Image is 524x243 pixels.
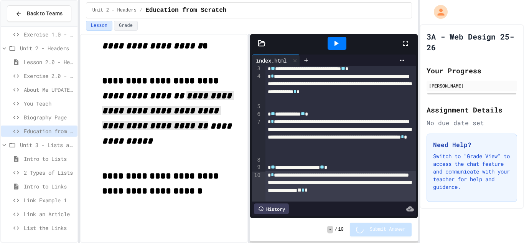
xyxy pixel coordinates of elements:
[24,224,74,232] span: List the Links
[370,226,406,233] span: Submit Answer
[427,104,517,115] h2: Assignment Details
[338,226,343,233] span: 10
[114,21,138,31] button: Grade
[24,58,74,66] span: Lesson 2.0 - Headers
[252,164,262,171] div: 9
[145,6,226,15] span: Education from Scratch
[426,3,450,21] div: My Account
[254,203,289,214] div: History
[427,118,517,127] div: No due date set
[24,72,74,80] span: Exercise 2.0 - Header Practice
[24,113,74,121] span: Biography Page
[24,86,74,94] span: About Me UPDATE with Headers
[86,21,112,31] button: Lesson
[252,65,262,73] div: 3
[252,103,262,111] div: 5
[27,10,63,18] span: Back to Teams
[24,196,74,204] span: Link Example 1
[24,155,74,163] span: Intro to Lists
[24,99,74,107] span: You Teach
[252,118,262,156] div: 7
[335,226,337,233] span: /
[252,156,262,164] div: 8
[92,7,137,13] span: Unit 2 - Headers
[24,182,74,190] span: Intro to Links
[429,82,515,89] div: [PERSON_NAME]
[20,141,74,149] span: Unit 3 - Lists and Links
[252,73,262,103] div: 4
[433,140,511,149] h3: Need Help?
[252,56,290,64] div: index.html
[433,152,511,191] p: Switch to "Grade View" to access the chat feature and communicate with your teacher for help and ...
[252,111,262,118] div: 6
[24,169,74,177] span: 2 Types of Lists
[140,7,142,13] span: /
[20,44,74,52] span: Unit 2 - Headers
[24,127,74,135] span: Education from Scratch
[427,65,517,76] h2: Your Progress
[24,210,74,218] span: Link an Article
[252,172,262,202] div: 10
[24,30,74,38] span: Exercise 1.0 - Two Truths and a Lie
[327,226,333,233] span: -
[427,31,517,53] h1: 3A - Web Design 25-26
